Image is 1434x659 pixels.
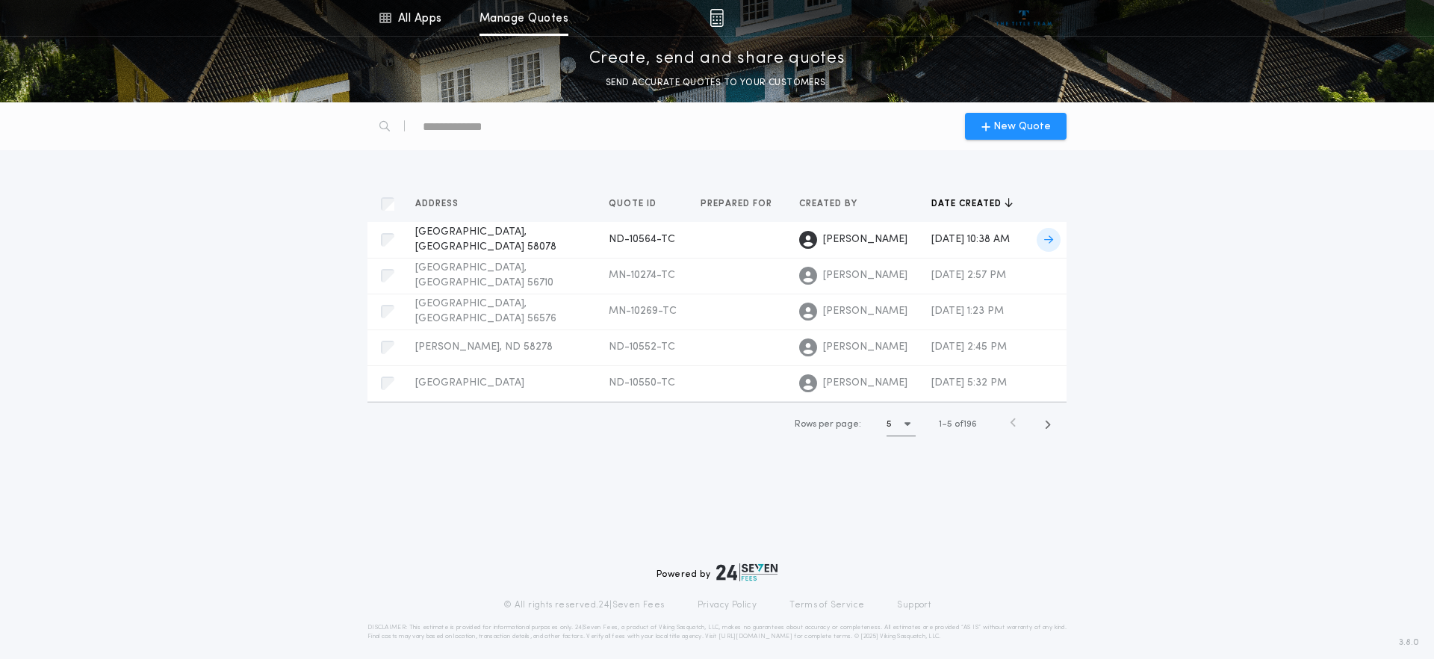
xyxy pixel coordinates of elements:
[609,270,675,281] span: MN-10274-TC
[609,341,675,353] span: ND-10552-TC
[931,198,1005,210] span: Date created
[823,268,907,283] span: [PERSON_NAME]
[415,198,462,210] span: Address
[799,197,869,211] button: Created by
[415,197,470,211] button: Address
[789,599,864,611] a: Terms of Service
[931,234,1010,245] span: [DATE] 10:38 AM
[1399,636,1419,649] span: 3.8.0
[795,420,861,429] span: Rows per page:
[931,341,1007,353] span: [DATE] 2:45 PM
[415,377,524,389] span: [GEOGRAPHIC_DATA]
[609,198,659,210] span: Quote ID
[931,377,1007,389] span: [DATE] 5:32 PM
[701,198,775,210] span: Prepared for
[367,623,1067,641] p: DISCLAIMER: This estimate is provided for informational purposes only. 24|Seven Fees, a product o...
[698,599,757,611] a: Privacy Policy
[823,304,907,319] span: [PERSON_NAME]
[955,418,977,431] span: of 196
[996,10,1052,25] img: vs-icon
[710,9,724,27] img: img
[609,234,675,245] span: ND-10564-TC
[609,197,668,211] button: Quote ID
[887,417,892,432] h1: 5
[993,119,1051,134] span: New Quote
[931,197,1013,211] button: Date created
[716,563,777,581] img: logo
[589,47,845,71] p: Create, send and share quotes
[657,563,777,581] div: Powered by
[609,306,677,317] span: MN-10269-TC
[887,412,916,436] button: 5
[415,298,556,324] span: [GEOGRAPHIC_DATA], [GEOGRAPHIC_DATA] 56576
[823,232,907,247] span: [PERSON_NAME]
[799,198,860,210] span: Created by
[931,306,1004,317] span: [DATE] 1:23 PM
[965,113,1067,140] button: New Quote
[606,75,828,90] p: SEND ACCURATE QUOTES TO YOUR CUSTOMERS.
[503,599,665,611] p: © All rights reserved. 24|Seven Fees
[823,376,907,391] span: [PERSON_NAME]
[939,420,942,429] span: 1
[415,262,553,288] span: [GEOGRAPHIC_DATA], [GEOGRAPHIC_DATA] 56710
[931,270,1006,281] span: [DATE] 2:57 PM
[718,634,792,640] a: [URL][DOMAIN_NAME]
[823,340,907,355] span: [PERSON_NAME]
[609,377,675,389] span: ND-10550-TC
[897,599,931,611] a: Support
[947,420,952,429] span: 5
[415,341,553,353] span: [PERSON_NAME], ND 58278
[415,226,556,253] span: [GEOGRAPHIC_DATA], [GEOGRAPHIC_DATA] 58078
